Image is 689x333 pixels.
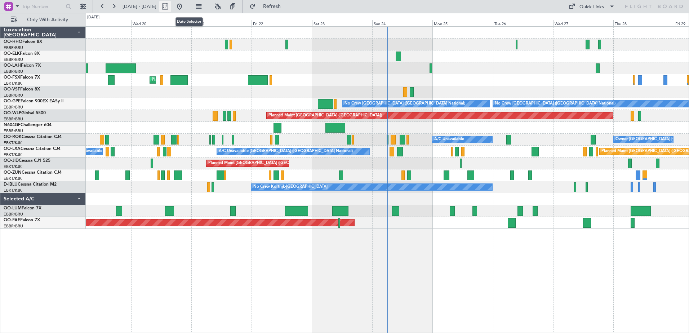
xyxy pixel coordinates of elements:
a: OO-LXACessna Citation CJ4 [4,147,61,151]
a: OO-LAHFalcon 7X [4,63,41,68]
div: Fri 22 [252,20,312,26]
button: Refresh [246,1,289,12]
span: OO-WLP [4,111,21,115]
span: OO-GPE [4,99,21,103]
div: Wed 27 [553,20,613,26]
span: OO-HHO [4,40,22,44]
span: Only With Activity [19,17,76,22]
span: OO-LUM [4,206,22,210]
div: A/C Unavailable [GEOGRAPHIC_DATA] ([GEOGRAPHIC_DATA] National) [219,146,353,157]
a: OO-FAEFalcon 7X [4,218,40,222]
a: EBBR/BRU [4,57,23,62]
span: OO-ELK [4,52,20,56]
a: EBBR/BRU [4,69,23,74]
a: EBKT/KJK [4,140,22,146]
span: OO-VSF [4,87,20,92]
a: EBBR/BRU [4,93,23,98]
div: Quick Links [579,4,604,11]
span: OO-FSX [4,75,20,80]
span: OO-ROK [4,135,22,139]
div: A/C Unavailable [434,134,464,145]
a: EBBR/BRU [4,223,23,229]
div: Planned Maint Kortrijk-[GEOGRAPHIC_DATA] [152,75,236,85]
div: Sun 24 [372,20,432,26]
span: OO-FAE [4,218,20,222]
div: No Crew [GEOGRAPHIC_DATA] ([GEOGRAPHIC_DATA] National) [495,98,615,109]
div: [DATE] [87,14,99,21]
span: D-IBLU [4,182,18,187]
span: OO-LAH [4,63,21,68]
a: N604GFChallenger 604 [4,123,52,127]
div: Date Selector [175,17,203,26]
div: Planned Maint [GEOGRAPHIC_DATA] ([GEOGRAPHIC_DATA]) [268,110,382,121]
a: OO-WLPGlobal 5500 [4,111,46,115]
span: Refresh [257,4,287,9]
a: EBKT/KJK [4,164,22,169]
a: EBKT/KJK [4,176,22,181]
div: Thu 21 [191,20,252,26]
a: EBKT/KJK [4,188,22,193]
button: Quick Links [565,1,618,12]
div: Thu 28 [613,20,674,26]
a: OO-JIDCessna CJ1 525 [4,159,50,163]
a: EBBR/BRU [4,212,23,217]
a: EBKT/KJK [4,81,22,86]
a: OO-ROKCessna Citation CJ4 [4,135,62,139]
a: OO-HHOFalcon 8X [4,40,42,44]
div: Tue 19 [71,20,131,26]
a: OO-FSXFalcon 7X [4,75,40,80]
a: OO-GPEFalcon 900EX EASy II [4,99,63,103]
div: Sat 23 [312,20,372,26]
a: OO-LUMFalcon 7X [4,206,41,210]
a: EBBR/BRU [4,105,23,110]
div: Planned Maint [GEOGRAPHIC_DATA] ([GEOGRAPHIC_DATA]) [208,158,322,169]
span: N604GF [4,123,21,127]
span: OO-ZUN [4,170,22,175]
div: No Crew Kortrijk-[GEOGRAPHIC_DATA] [253,182,328,192]
a: EBBR/BRU [4,116,23,122]
span: [DATE] - [DATE] [123,3,156,10]
a: OO-VSFFalcon 8X [4,87,40,92]
a: D-IBLUCessna Citation M2 [4,182,57,187]
span: OO-LXA [4,147,21,151]
button: Only With Activity [8,14,78,26]
a: EBKT/KJK [4,152,22,157]
a: OO-ELKFalcon 8X [4,52,40,56]
div: Mon 25 [432,20,493,26]
div: No Crew [GEOGRAPHIC_DATA] ([GEOGRAPHIC_DATA] National) [344,98,465,109]
input: Trip Number [22,1,63,12]
a: OO-ZUNCessna Citation CJ4 [4,170,62,175]
span: OO-JID [4,159,19,163]
div: Tue 26 [493,20,553,26]
div: Wed 20 [131,20,191,26]
a: EBBR/BRU [4,45,23,50]
a: EBBR/BRU [4,128,23,134]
